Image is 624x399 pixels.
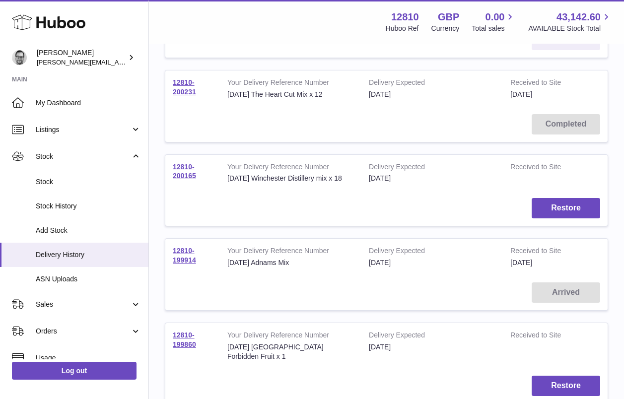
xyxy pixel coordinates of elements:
span: Total sales [472,24,516,33]
strong: Your Delivery Reference Number [227,331,354,342]
strong: GBP [438,10,459,24]
span: [DATE] [510,259,532,266]
strong: Delivery Expected [369,246,495,258]
span: Stock History [36,201,141,211]
span: [PERSON_NAME][EMAIL_ADDRESS][DOMAIN_NAME] [37,58,199,66]
strong: 12810 [391,10,419,24]
button: Restore [532,376,600,396]
a: 12810-200165 [173,163,196,180]
strong: Received to Site [510,162,575,174]
span: Stock [36,152,131,161]
span: My Dashboard [36,98,141,108]
div: Currency [431,24,460,33]
strong: Delivery Expected [369,162,495,174]
span: Stock [36,177,141,187]
div: v 4.0.25 [28,16,49,24]
span: Listings [36,125,131,134]
strong: Your Delivery Reference Number [227,162,354,174]
strong: Delivery Expected [369,78,495,90]
div: [PERSON_NAME] [37,48,126,67]
span: ASN Uploads [36,274,141,284]
span: Orders [36,327,131,336]
strong: Delivery Expected [369,331,495,342]
div: Huboo Ref [386,24,419,33]
a: Log out [12,362,137,380]
strong: Received to Site [510,331,575,342]
span: [DATE] [510,90,532,98]
a: 12810-200231 [173,78,196,96]
span: Usage [36,353,141,363]
span: 0.00 [485,10,505,24]
div: [DATE] [369,258,495,267]
strong: Received to Site [510,78,575,90]
img: logo_orange.svg [16,16,24,24]
span: Add Stock [36,226,141,235]
div: [DATE] Adnams Mix [227,258,354,267]
span: Sales [36,300,131,309]
div: [DATE] Winchester Distillery mix x 18 [227,174,354,183]
div: [DATE] The Heart Cut Mix x 12 [227,90,354,99]
div: Domain Overview [38,59,89,65]
img: tab_keywords_by_traffic_grey.svg [99,58,107,66]
strong: Received to Site [510,246,575,258]
a: 12810-199860 [173,331,196,348]
div: [DATE] [369,90,495,99]
div: Domain: [DOMAIN_NAME] [26,26,109,34]
strong: Your Delivery Reference Number [227,78,354,90]
a: 12810-199914 [173,247,196,264]
span: AVAILABLE Stock Total [528,24,612,33]
div: [DATE] [369,342,495,352]
div: [DATE] [GEOGRAPHIC_DATA] Forbidden Fruit x 1 [227,342,354,361]
img: alex@digidistiller.com [12,50,27,65]
img: tab_domain_overview_orange.svg [27,58,35,66]
button: Restore [532,198,600,218]
span: 43,142.60 [556,10,601,24]
span: Delivery History [36,250,141,260]
strong: Your Delivery Reference Number [227,246,354,258]
div: Keywords by Traffic [110,59,167,65]
a: 43,142.60 AVAILABLE Stock Total [528,10,612,33]
img: website_grey.svg [16,26,24,34]
div: [DATE] [369,174,495,183]
a: 0.00 Total sales [472,10,516,33]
